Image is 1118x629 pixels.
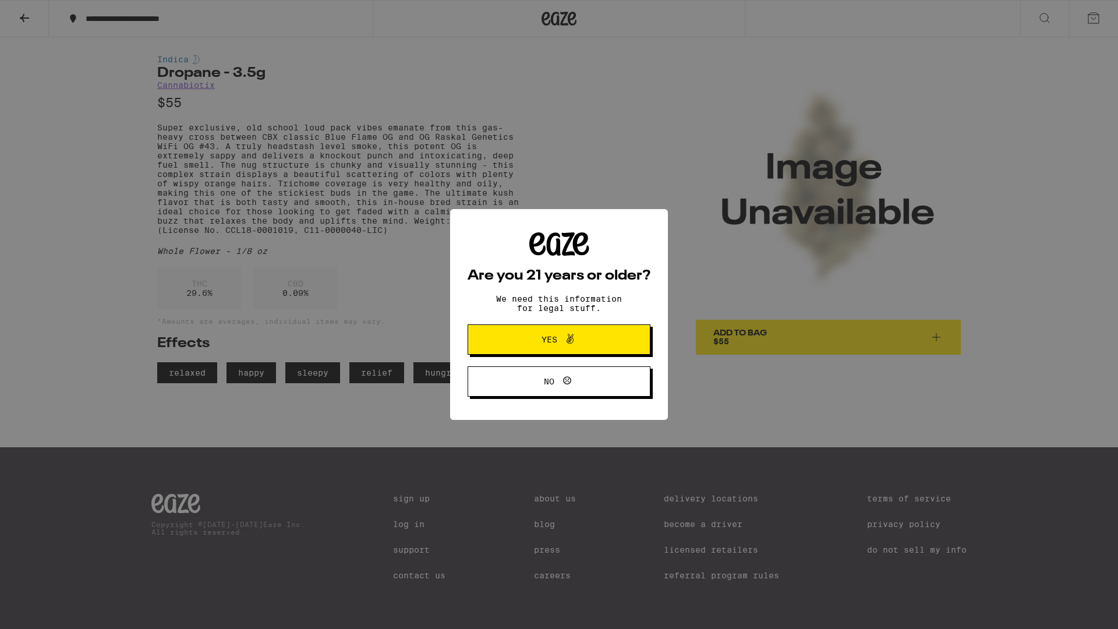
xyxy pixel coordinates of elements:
[544,377,554,386] span: No
[542,335,557,344] span: Yes
[468,324,650,355] button: Yes
[486,294,632,313] p: We need this information for legal stuff.
[468,269,650,283] h2: Are you 21 years or older?
[468,366,650,397] button: No
[1045,594,1106,623] iframe: Opens a widget where you can find more information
